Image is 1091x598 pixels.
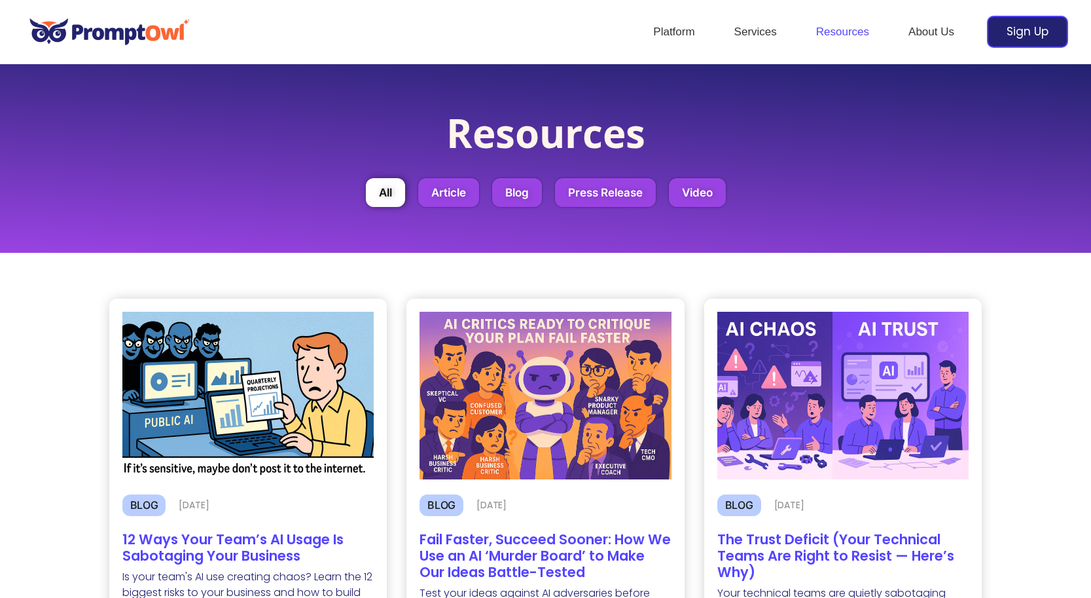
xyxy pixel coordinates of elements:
[669,178,726,207] button: Video
[420,531,671,581] h2: Fail Faster, Succeed Sooner: How We Use an AI ‘Murder Board’ to Make Our Ideas Battle-Tested
[634,9,974,55] nav: Site Navigation: Header
[555,178,656,207] button: Press Release
[23,9,196,54] img: promptowl.ai logo
[122,312,374,479] img: Secrets aren't Secret
[179,500,209,510] p: [DATE]
[889,9,974,55] a: About Us
[122,531,374,564] h2: 12 Ways Your Team’s AI Usage Is Sabotaging Your Business
[427,498,456,512] span: Blog
[130,498,158,512] span: Blog
[420,312,671,479] img: Fail Faster, Succeed Sooner
[987,16,1068,48] a: Sign Up
[774,500,804,510] p: [DATE]
[634,9,714,55] a: Platform
[418,178,479,207] button: Article
[366,178,405,207] button: All
[476,500,507,510] p: [DATE]
[725,498,753,512] span: Blog
[46,110,1045,165] h1: Resources
[796,9,889,55] a: Resources
[717,531,969,581] h2: The Trust Deficit (Your Technical Teams Are Right to Resist — Here’s Why)
[717,312,969,479] img: Trust deficit
[715,9,796,55] a: Services
[492,178,542,207] button: Blog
